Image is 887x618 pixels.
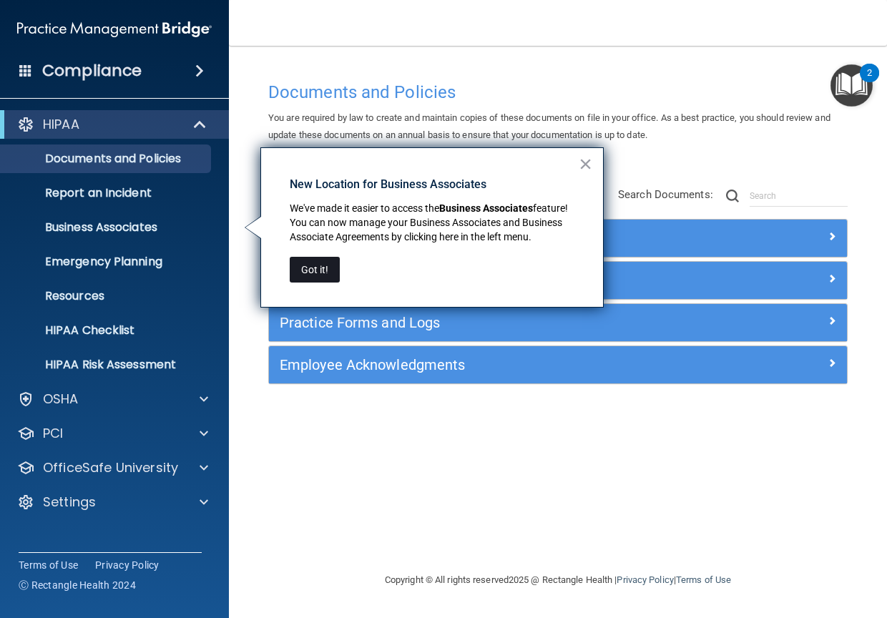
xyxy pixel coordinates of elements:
[19,558,78,572] a: Terms of Use
[43,459,178,476] p: OfficeSafe University
[43,494,96,511] p: Settings
[9,323,205,338] p: HIPAA Checklist
[639,516,870,574] iframe: Drift Widget Chat Controller
[439,202,533,214] strong: Business Associates
[726,190,739,202] img: ic-search.3b580494.png
[867,73,872,92] div: 2
[618,188,713,201] span: Search Documents:
[290,257,340,283] button: Got it!
[9,289,205,303] p: Resources
[290,202,439,214] span: We've made it easier to access the
[19,578,136,592] span: Ⓒ Rectangle Health 2024
[579,152,592,175] button: Close
[43,425,63,442] p: PCI
[290,202,570,242] span: feature! You can now manage your Business Associates and Business Associate Agreements by clickin...
[676,574,731,585] a: Terms of Use
[9,358,205,372] p: HIPAA Risk Assessment
[617,574,673,585] a: Privacy Policy
[42,61,142,81] h4: Compliance
[268,112,830,140] span: You are required by law to create and maintain copies of these documents on file in your office. ...
[830,64,873,107] button: Open Resource Center, 2 new notifications
[280,357,692,373] h5: Employee Acknowledgments
[17,15,212,44] img: PMB logo
[290,177,578,192] p: New Location for Business Associates
[95,558,160,572] a: Privacy Policy
[9,186,205,200] p: Report an Incident
[9,220,205,235] p: Business Associates
[297,557,819,603] div: Copyright © All rights reserved 2025 @ Rectangle Health | |
[268,83,848,102] h4: Documents and Policies
[9,255,205,269] p: Emergency Planning
[750,185,848,207] input: Search
[9,152,205,166] p: Documents and Policies
[43,116,79,133] p: HIPAA
[43,391,79,408] p: OSHA
[280,315,692,330] h5: Practice Forms and Logs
